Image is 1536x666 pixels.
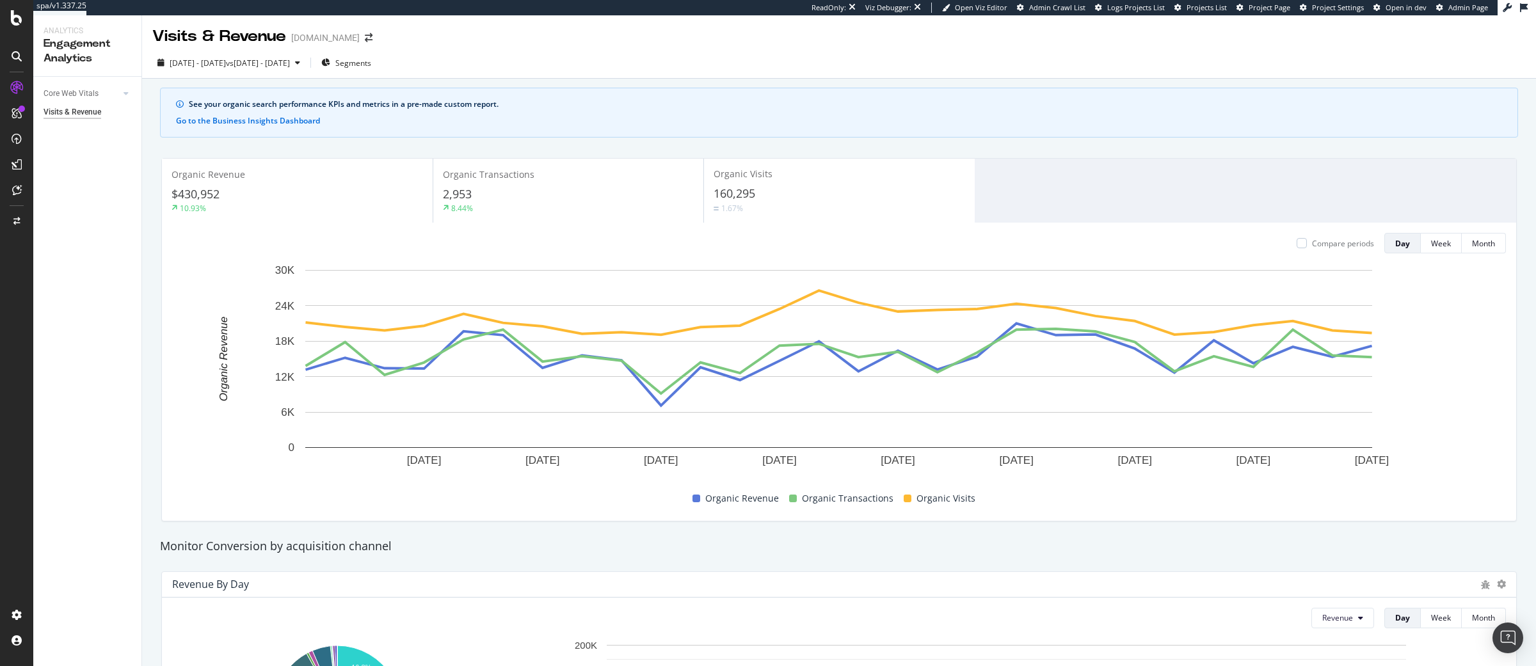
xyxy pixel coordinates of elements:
span: Project Page [1249,3,1290,12]
div: 10.93% [180,203,206,214]
span: [DATE] - [DATE] [170,58,226,68]
a: Open Viz Editor [942,3,1007,13]
span: Open in dev [1386,3,1427,12]
span: Admin Crawl List [1029,3,1085,12]
a: Core Web Vitals [44,87,120,100]
button: Segments [316,52,376,73]
span: vs [DATE] - [DATE] [226,58,290,68]
span: Projects List [1187,3,1227,12]
div: Monitor Conversion by acquisition channel [154,538,1524,555]
span: $430,952 [172,186,220,202]
a: Visits & Revenue [44,106,132,119]
div: Analytics [44,26,131,36]
a: Admin Page [1436,3,1488,13]
a: Admin Crawl List [1017,3,1085,13]
button: Revenue [1311,608,1374,628]
button: Week [1421,608,1462,628]
text: 200K [575,640,597,651]
button: Go to the Business Insights Dashboard [176,115,320,127]
text: [DATE] [881,455,915,467]
div: ReadOnly: [812,3,846,13]
button: [DATE] - [DATE]vs[DATE] - [DATE] [152,52,305,73]
a: Project Page [1236,3,1290,13]
svg: A chart. [172,264,1506,486]
text: 0 [289,442,294,454]
span: Organic Transactions [802,491,893,506]
div: Revenue by Day [172,578,249,591]
div: Week [1431,238,1451,249]
span: Organic Revenue [172,168,245,180]
div: Week [1431,612,1451,623]
a: Project Settings [1300,3,1364,13]
text: [DATE] [1236,455,1271,467]
div: 1.67% [721,203,743,214]
text: [DATE] [1118,455,1153,467]
div: Viz Debugger: [865,3,911,13]
button: Month [1462,233,1506,253]
text: [DATE] [525,455,560,467]
span: Organic Visits [714,168,772,180]
div: Month [1472,612,1495,623]
text: 6K [281,406,294,418]
div: See your organic search performance KPIs and metrics in a pre-made custom report. [189,99,1502,110]
text: 12K [275,371,295,383]
div: Core Web Vitals [44,87,99,100]
a: Open in dev [1373,3,1427,13]
span: 160,295 [714,186,755,201]
span: Organic Transactions [443,168,534,180]
button: Month [1462,608,1506,628]
div: Day [1395,238,1410,249]
text: [DATE] [999,455,1034,467]
text: 30K [275,265,295,277]
text: [DATE] [1355,455,1389,467]
span: Organic Visits [916,491,975,506]
a: Projects List [1174,3,1227,13]
span: Segments [335,58,371,68]
text: [DATE] [407,455,442,467]
span: Revenue [1322,612,1353,623]
button: Week [1421,233,1462,253]
div: info banner [160,88,1518,138]
span: Project Settings [1312,3,1364,12]
text: 18K [275,336,295,348]
div: Visits & Revenue [44,106,101,119]
span: Logs Projects List [1107,3,1165,12]
img: Equal [714,207,719,210]
div: Month [1472,238,1495,249]
text: [DATE] [762,455,797,467]
span: Open Viz Editor [955,3,1007,12]
div: Visits & Revenue [152,26,286,47]
text: [DATE] [644,455,678,467]
div: Compare periods [1312,238,1374,249]
div: bug [1480,580,1491,589]
div: Open Intercom Messenger [1492,622,1523,653]
a: Logs Projects List [1095,3,1165,13]
div: Day [1395,612,1410,623]
button: Day [1384,608,1421,628]
span: Admin Page [1448,3,1488,12]
span: 2,953 [443,186,472,202]
button: Day [1384,233,1421,253]
text: Organic Revenue [218,317,230,401]
span: Organic Revenue [705,491,779,506]
div: 8.44% [451,203,473,214]
div: [DOMAIN_NAME] [291,31,360,44]
div: arrow-right-arrow-left [365,33,372,42]
div: Engagement Analytics [44,36,131,66]
text: 24K [275,300,295,312]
